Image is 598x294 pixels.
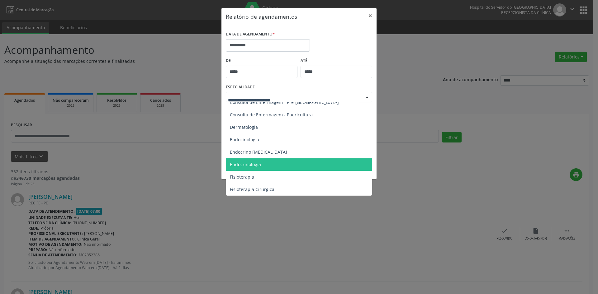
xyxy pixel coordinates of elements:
span: Fisioterapia Cirurgica [230,186,274,192]
label: DATA DE AGENDAMENTO [226,30,275,39]
span: Fisioterapia [230,174,254,180]
span: Endocrinologia [230,161,261,167]
button: Close [364,8,377,23]
span: Consulta de Enfermagem - Pré-[GEOGRAPHIC_DATA] [230,99,339,105]
span: Endocinologia [230,137,259,142]
label: ESPECIALIDADE [226,82,255,92]
h5: Relatório de agendamentos [226,12,297,21]
span: Consulta de Enfermagem - Puericultura [230,112,313,118]
span: Endocrino [MEDICAL_DATA] [230,149,287,155]
span: Dermatologia [230,124,258,130]
label: De [226,56,297,66]
label: ATÉ [301,56,372,66]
